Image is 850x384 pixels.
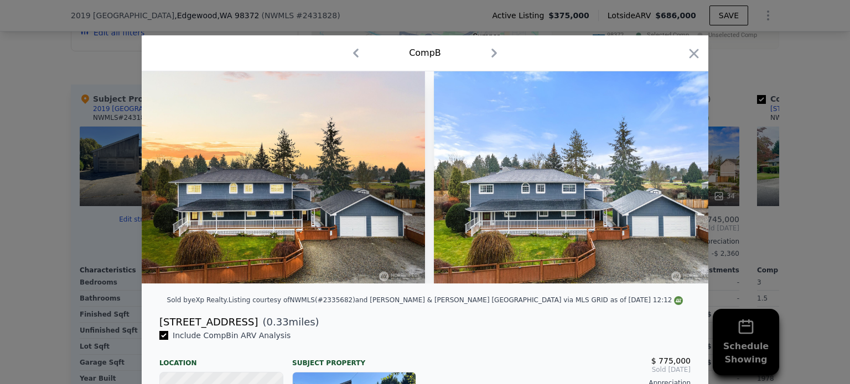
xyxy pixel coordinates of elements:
[409,46,441,60] div: Comp B
[229,296,683,304] div: Listing courtesy of NWMLS (#2335682) and [PERSON_NAME] & [PERSON_NAME] [GEOGRAPHIC_DATA] via MLS ...
[142,71,425,283] img: Property Img
[434,365,691,374] span: Sold [DATE]
[159,350,283,367] div: Location
[258,314,319,330] span: ( miles)
[167,296,229,304] div: Sold by eXp Realty .
[434,71,717,283] img: Property Img
[168,331,295,340] span: Include Comp B in ARV Analysis
[674,296,683,305] img: NWMLS Logo
[292,350,416,367] div: Subject Property
[651,356,691,365] span: $ 775,000
[267,316,289,328] span: 0.33
[159,314,258,330] div: [STREET_ADDRESS]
